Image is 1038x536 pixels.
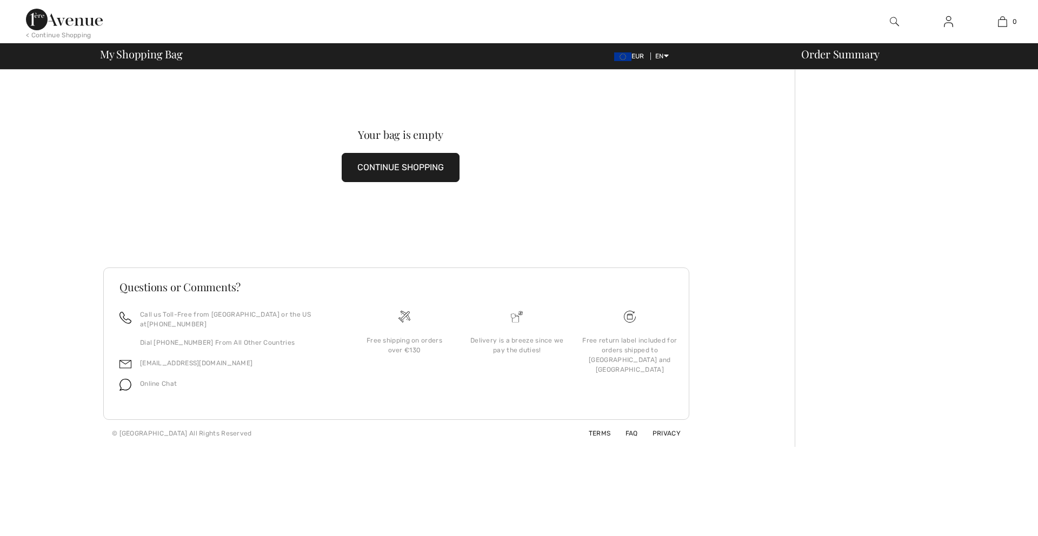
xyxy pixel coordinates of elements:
[140,380,177,387] span: Online Chat
[655,52,669,60] span: EN
[342,153,460,182] button: CONTINUE SHOPPING
[112,428,252,438] div: © [GEOGRAPHIC_DATA] All Rights Reserved
[147,320,207,328] a: [PHONE_NUMBER]
[140,310,335,329] p: Call us Toll-Free from [GEOGRAPHIC_DATA] or the US at
[100,49,183,59] span: My Shopping Bag
[890,15,899,28] img: search the website
[357,336,452,355] div: Free shipping on orders over €130
[119,358,131,370] img: email
[976,15,1029,28] a: 0
[140,338,335,347] p: Dial [PHONE_NUMBER] From All Other Countries
[133,129,668,140] div: Your bag is empty
[140,359,252,367] a: [EMAIL_ADDRESS][DOMAIN_NAME]
[944,15,953,28] img: My Info
[119,282,673,292] h3: Questions or Comments?
[640,430,681,437] a: Privacy
[1013,17,1017,26] span: 0
[788,49,1032,59] div: Order Summary
[511,311,523,323] img: Delivery is a breeze since we pay the duties!
[469,336,564,355] div: Delivery is a breeze since we pay the duties!
[935,15,962,29] a: Sign In
[614,52,649,60] span: EUR
[998,15,1007,28] img: My Bag
[26,30,91,40] div: < Continue Shopping
[26,9,103,30] img: 1ère Avenue
[576,430,611,437] a: Terms
[119,312,131,324] img: call
[613,430,638,437] a: FAQ
[398,311,410,323] img: Free shipping on orders over &#8364;130
[624,311,636,323] img: Free shipping on orders over &#8364;130
[119,379,131,391] img: chat
[614,52,631,61] img: Euro
[582,336,677,374] div: Free return label included for orders shipped to [GEOGRAPHIC_DATA] and [GEOGRAPHIC_DATA]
